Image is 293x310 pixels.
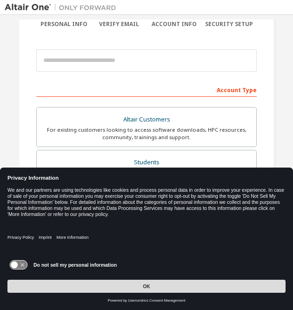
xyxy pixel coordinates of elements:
[42,113,251,126] div: Altair Customers
[202,20,257,28] div: Security Setup
[92,20,147,28] div: Verify Email
[42,126,251,141] div: For existing customers looking to access software downloads, HPC resources, community, trainings ...
[146,20,202,28] div: Account Info
[5,3,121,12] img: Altair One
[36,82,257,97] div: Account Type
[36,20,92,28] div: Personal Info
[42,156,251,169] div: Students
